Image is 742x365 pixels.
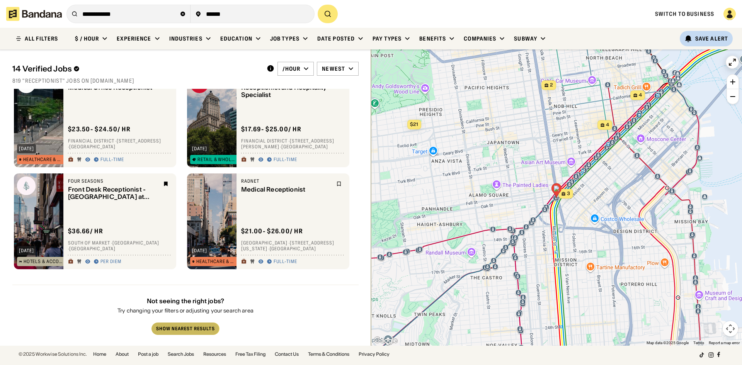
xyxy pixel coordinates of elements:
div: [DATE] [19,248,34,253]
a: Resources [203,352,226,357]
span: 3 [567,190,570,197]
a: Report a map error [709,341,740,345]
div: Full-time [100,157,124,163]
span: 4 [639,92,642,98]
span: $21 [410,121,418,127]
div: $ / hour [75,35,99,42]
img: Bandana logotype [6,7,62,21]
img: Google [373,336,398,346]
div: Four Seasons [68,178,158,184]
div: Pay Types [373,35,402,42]
a: Search Jobs [168,352,194,357]
a: Free Tax Filing [235,352,265,357]
a: Switch to Business [655,10,714,17]
img: Four Seasons logo [17,177,36,195]
div: Benefits [419,35,446,42]
button: Map camera controls [723,321,738,336]
div: Per diem [100,259,121,265]
div: Industries [169,35,203,42]
div: 14 Verified Jobs [12,64,260,73]
span: Map data ©2025 Google [647,341,689,345]
div: Try changing your filters or adjusting your search area [117,308,254,314]
div: 819 "Receptionist" jobs on [DOMAIN_NAME] [12,77,359,84]
div: Full-time [274,259,297,265]
a: Terms & Conditions [308,352,349,357]
div: $ 21.00 - $26.00 / hr [241,227,303,235]
div: Medical Receptionist [241,186,332,193]
div: $ 17.69 - $25.00 / hr [241,125,301,133]
div: Date Posted [317,35,355,42]
a: Home [93,352,106,357]
div: Receptionist and Hospitality Specialist [241,84,332,98]
a: Privacy Policy [359,352,390,357]
div: © 2025 Workwise Solutions Inc. [19,352,87,357]
div: Newest [322,65,345,72]
div: Retail & Wholesale [197,157,237,162]
div: Healthcare & Mental Health [23,157,64,162]
a: Contact Us [275,352,299,357]
div: $ 36.66 / hr [68,227,103,235]
div: Subway [514,35,537,42]
div: Job Types [270,35,300,42]
div: /hour [283,65,301,72]
div: RadNet [241,178,332,184]
div: [DATE] [19,146,34,151]
span: 2 [550,82,553,88]
div: $ 23.50 - $24.50 / hr [68,125,131,133]
div: Education [220,35,252,42]
div: Financial District · [STREET_ADDRESS][PERSON_NAME] · [GEOGRAPHIC_DATA] [241,138,345,150]
a: About [116,352,129,357]
a: Terms (opens in new tab) [693,341,704,345]
div: Front Desk Receptionist - [GEOGRAPHIC_DATA] at [GEOGRAPHIC_DATA] [68,186,158,200]
div: ALL FILTERS [25,36,58,41]
div: Financial District · [STREET_ADDRESS] · [GEOGRAPHIC_DATA] [68,138,172,150]
div: [GEOGRAPHIC_DATA] · [STREET_ADDRESS][US_STATE] · [GEOGRAPHIC_DATA] [241,240,345,252]
div: grid [12,89,359,346]
div: Full-time [274,157,297,163]
div: Healthcare & Mental Health [196,259,237,264]
div: Experience [117,35,151,42]
div: [DATE] [192,248,207,253]
div: Hotels & Accommodation [24,259,64,264]
a: Open this area in Google Maps (opens a new window) [373,336,398,346]
span: 4 [606,122,609,128]
div: Save Alert [695,35,728,42]
div: [DATE] [192,146,207,151]
a: Post a job [138,352,158,357]
div: Companies [464,35,496,42]
div: Not seeing the right jobs? [117,297,254,305]
div: Show Nearest Results [156,327,214,331]
div: South of Market · [GEOGRAPHIC_DATA] · [GEOGRAPHIC_DATA] [68,240,172,252]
